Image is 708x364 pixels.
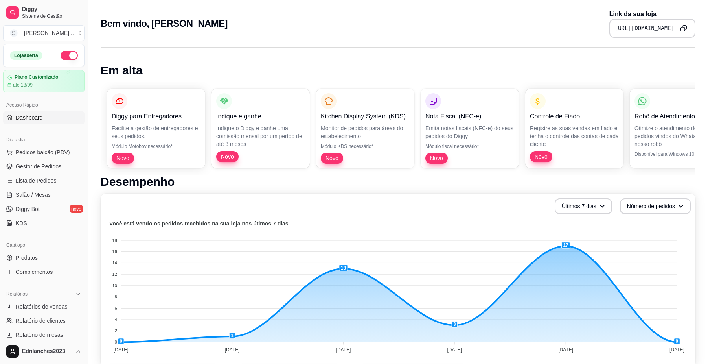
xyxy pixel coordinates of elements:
tspan: 6 [115,306,117,310]
p: Kitchen Display System (KDS) [321,112,410,121]
span: Dashboard [16,114,43,122]
tspan: [DATE] [669,347,684,353]
span: Diggy Bot [16,205,40,213]
tspan: [DATE] [447,347,462,353]
span: Novo [218,153,237,161]
span: KDS [16,219,27,227]
h2: Bem vindo, [PERSON_NAME] [101,17,228,30]
p: Indique o Diggy e ganhe uma comissão mensal por um perído de até 3 meses [216,124,305,148]
span: Relatório de clientes [16,317,66,325]
h1: Desempenho [101,175,695,189]
a: Lista de Pedidos [3,174,85,187]
tspan: [DATE] [114,347,129,353]
div: Loja aberta [10,51,42,60]
tspan: 8 [115,294,117,299]
a: Gestor de Pedidos [3,160,85,173]
span: Diggy [22,6,81,13]
span: Novo [531,153,551,161]
span: Pedidos balcão (PDV) [16,148,70,156]
span: Produtos [16,254,38,262]
button: Indique e ganheIndique o Diggy e ganhe uma comissão mensal por um perído de até 3 mesesNovo [211,89,310,168]
p: Emita notas fiscais (NFC-e) do seus pedidos do Diggy [425,124,514,140]
a: Dashboard [3,111,85,124]
tspan: 16 [112,249,117,254]
tspan: 10 [112,283,117,288]
pre: [URL][DOMAIN_NAME] [615,24,674,32]
button: Select a team [3,25,85,41]
a: Salão / Mesas [3,188,85,201]
span: Relatórios [6,291,28,297]
button: Copy to clipboard [677,22,690,35]
button: Diggy para EntregadoresFacilite a gestão de entregadores e seus pedidos.Módulo Motoboy necessário... [107,89,205,168]
div: [PERSON_NAME] ... [24,29,74,37]
tspan: 0 [115,340,117,344]
a: Relatório de clientes [3,314,85,327]
tspan: 18 [112,238,117,243]
p: Módulo fiscal necessário* [425,143,514,150]
tspan: [DATE] [336,347,351,353]
span: Relatório de mesas [16,331,63,339]
text: Você está vendo os pedidos recebidos na sua loja nos útimos 7 dias [109,220,289,227]
span: Novo [322,154,342,162]
div: Dia a dia [3,133,85,146]
tspan: [DATE] [225,347,240,353]
p: Link da sua loja [609,9,695,19]
span: Relatórios de vendas [16,303,68,310]
a: DiggySistema de Gestão [3,3,85,22]
tspan: 14 [112,261,117,265]
tspan: 12 [112,272,117,277]
p: Registre as suas vendas em fiado e tenha o controle das contas de cada cliente [530,124,619,148]
p: Facilite a gestão de entregadores e seus pedidos. [112,124,200,140]
span: Salão / Mesas [16,191,51,199]
button: Número de pedidos [620,198,691,214]
a: Plano Customizadoaté 18/09 [3,70,85,92]
button: Nota Fiscal (NFC-e)Emita notas fiscais (NFC-e) do seus pedidos do DiggyMódulo fiscal necessário*Novo [421,89,519,168]
a: Relatório de mesas [3,329,85,341]
span: S [10,29,18,37]
article: até 18/09 [13,82,33,88]
div: Catálogo [3,239,85,251]
a: Complementos [3,266,85,278]
button: Últimos 7 dias [555,198,612,214]
tspan: 2 [115,328,117,333]
p: Indique e ganhe [216,112,305,121]
p: Módulo KDS necessário* [321,143,410,150]
tspan: [DATE] [558,347,573,353]
span: Complementos [16,268,53,276]
p: Controle de Fiado [530,112,619,121]
h1: Em alta [101,63,695,78]
p: Nota Fiscal (NFC-e) [425,112,514,121]
span: Novo [427,154,446,162]
button: Controle de FiadoRegistre as suas vendas em fiado e tenha o controle das contas de cada clienteNovo [525,89,623,168]
span: Novo [113,154,132,162]
article: Plano Customizado [15,74,58,80]
a: KDS [3,217,85,229]
p: Diggy para Entregadores [112,112,200,121]
span: Lista de Pedidos [16,177,57,185]
span: Ednlanches2023 [22,348,72,355]
span: Gestor de Pedidos [16,163,61,170]
a: Produtos [3,251,85,264]
a: Relatórios de vendas [3,300,85,313]
tspan: 4 [115,317,117,322]
span: Sistema de Gestão [22,13,81,19]
button: Alterar Status [61,51,78,60]
button: Ednlanches2023 [3,342,85,361]
p: Módulo Motoboy necessário* [112,143,200,150]
button: Pedidos balcão (PDV) [3,146,85,159]
a: Diggy Botnovo [3,203,85,215]
button: Kitchen Display System (KDS)Monitor de pedidos para áreas do estabelecimentoMódulo KDS necessário... [316,89,414,168]
p: Monitor de pedidos para áreas do estabelecimento [321,124,410,140]
div: Acesso Rápido [3,99,85,111]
